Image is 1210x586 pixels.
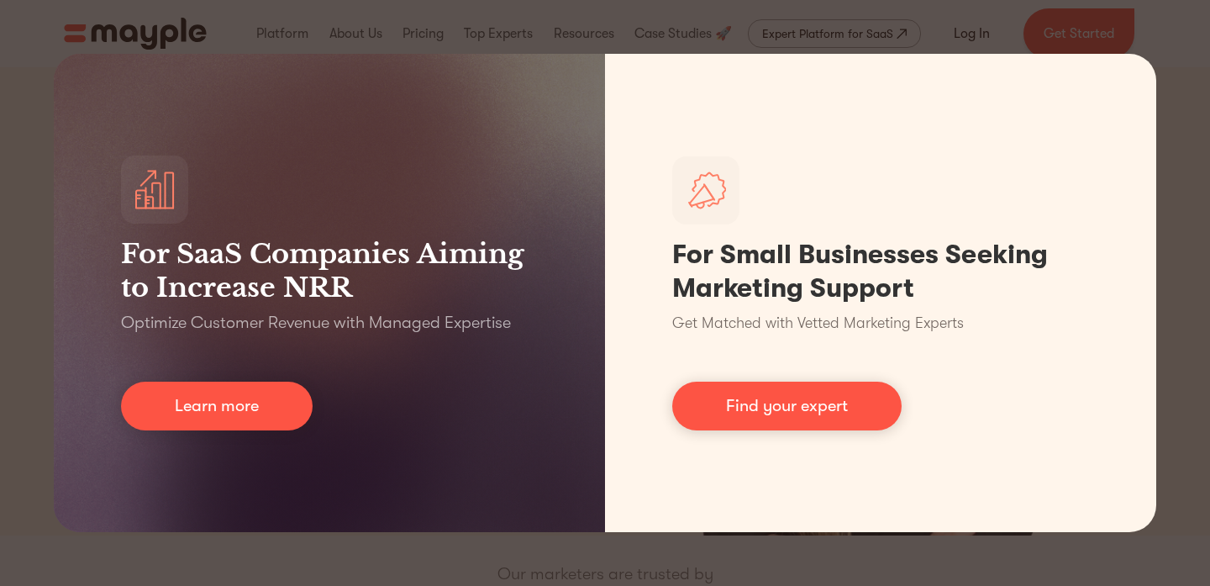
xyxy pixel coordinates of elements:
p: Optimize Customer Revenue with Managed Expertise [121,311,511,335]
p: Get Matched with Vetted Marketing Experts [672,312,964,335]
a: Find your expert [672,382,902,430]
h1: For Small Businesses Seeking Marketing Support [672,238,1089,305]
a: Learn more [121,382,313,430]
h3: For SaaS Companies Aiming to Increase NRR [121,237,538,304]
